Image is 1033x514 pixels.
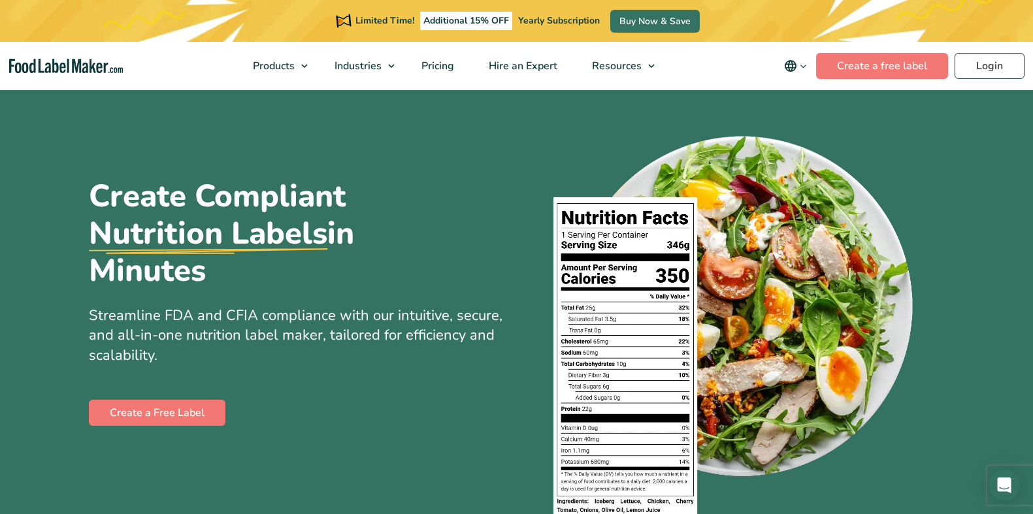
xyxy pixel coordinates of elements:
[89,216,327,253] u: Nutrition Labels
[89,178,455,290] h1: Create Compliant in Minutes
[420,12,512,30] span: Additional 15% OFF
[955,53,1025,79] a: Login
[485,59,559,73] span: Hire an Expert
[355,14,414,27] span: Limited Time!
[472,42,572,90] a: Hire an Expert
[331,59,383,73] span: Industries
[404,42,468,90] a: Pricing
[575,42,661,90] a: Resources
[610,10,700,33] a: Buy Now & Save
[318,42,401,90] a: Industries
[89,400,225,426] a: Create a Free Label
[588,59,643,73] span: Resources
[518,14,600,27] span: Yearly Subscription
[89,306,502,366] span: Streamline FDA and CFIA compliance with our intuitive, secure, and all-in-one nutrition label mak...
[249,59,296,73] span: Products
[236,42,314,90] a: Products
[989,470,1020,501] div: Open Intercom Messenger
[816,53,948,79] a: Create a free label
[418,59,455,73] span: Pricing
